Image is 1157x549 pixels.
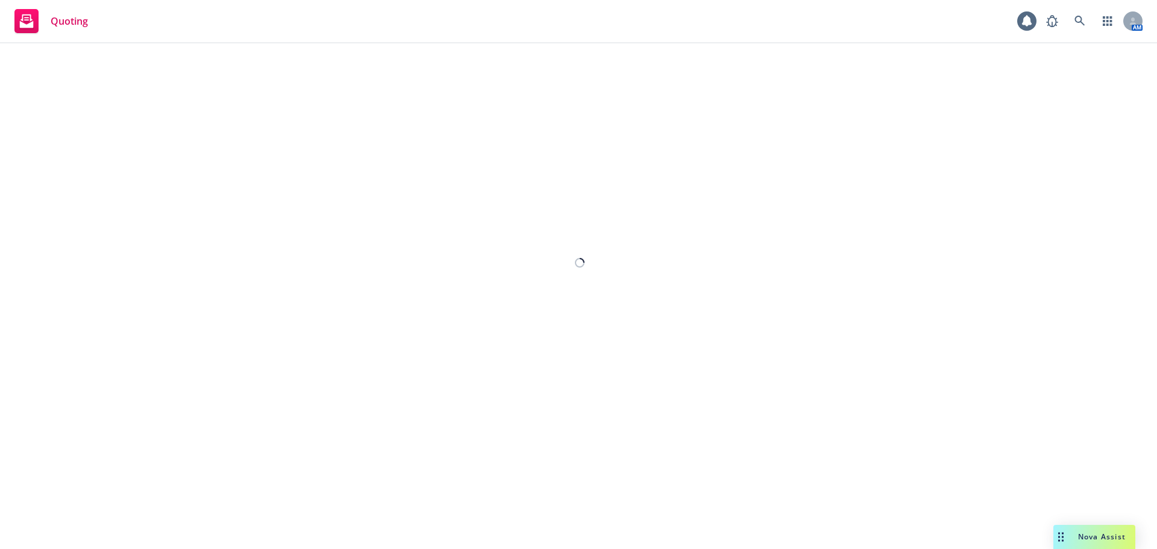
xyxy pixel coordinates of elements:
a: Switch app [1096,9,1120,33]
span: Quoting [51,16,88,26]
div: Drag to move [1053,525,1068,549]
button: Nova Assist [1053,525,1135,549]
span: Nova Assist [1078,532,1126,542]
a: Quoting [10,4,93,38]
a: Search [1068,9,1092,33]
a: Report a Bug [1040,9,1064,33]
